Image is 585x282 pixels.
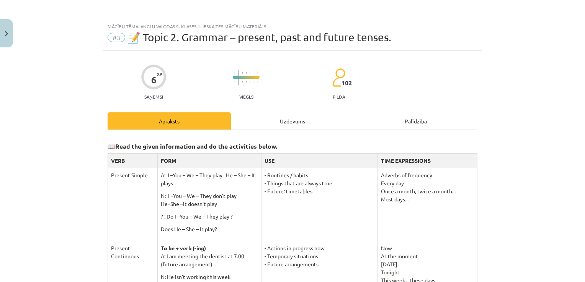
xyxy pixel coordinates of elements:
img: icon-long-line-d9ea69661e0d244f92f715978eff75569469978d946b2353a9bb055b3ed8787d.svg [238,70,239,85]
div: Palīdzība [354,112,477,130]
img: icon-short-line-57e1e144782c952c97e751825c79c345078a6d821885a25fce030b3d8c18986b.svg [253,72,254,74]
p: Viegls [239,94,253,99]
th: USE [261,153,377,168]
th: FORM [157,153,261,168]
img: icon-short-line-57e1e144782c952c97e751825c79c345078a6d821885a25fce030b3d8c18986b.svg [253,81,254,83]
span: 📝 Topic 2. Grammar – present, past and future tenses. [127,31,391,44]
img: icon-close-lesson-0947bae3869378f0d4975bcd49f059093ad1ed9edebbc8119c70593378902aed.svg [5,31,8,36]
h3: 📖 [108,137,477,151]
img: icon-short-line-57e1e144782c952c97e751825c79c345078a6d821885a25fce030b3d8c18986b.svg [242,72,243,74]
img: icon-short-line-57e1e144782c952c97e751825c79c345078a6d821885a25fce030b3d8c18986b.svg [250,72,250,74]
p: pilda [333,94,345,99]
td: Present Simple [108,168,158,241]
img: icon-short-line-57e1e144782c952c97e751825c79c345078a6d821885a25fce030b3d8c18986b.svg [242,81,243,83]
td: Adverbs of frequency Every day Once a month, twice a month... Most days... [377,168,477,241]
p: ? : Do I –You – We – They play ? [161,212,258,220]
p: Does He – She – It play? [161,225,258,233]
img: icon-short-line-57e1e144782c952c97e751825c79c345078a6d821885a25fce030b3d8c18986b.svg [257,81,258,83]
div: Mācību tēma: Angļu valodas 9. klases 1. ieskaites mācību materiāls [108,24,477,29]
img: students-c634bb4e5e11cddfef0936a35e636f08e4e9abd3cc4e673bd6f9a4125e45ecb1.svg [332,68,345,87]
div: 6 [151,75,157,85]
div: Uzdevums [231,112,354,130]
p: Saņemsi [141,94,166,99]
th: TIME EXPRESSIONS [377,153,477,168]
span: 102 [342,79,352,86]
p: N: I –You – We – They don’t play He–She –it doesn’t play [161,192,258,208]
p: A: I –You – We – They play He – She – It plays [161,171,258,187]
span: #3 [108,33,125,42]
td: - Routines / habits - Things that are always true - Future: timetables [261,168,377,241]
b: To be + verb (-ing) [161,245,206,251]
strong: Read the given information and do the activities below. [115,142,277,150]
img: icon-short-line-57e1e144782c952c97e751825c79c345078a6d821885a25fce030b3d8c18986b.svg [234,81,235,83]
img: icon-short-line-57e1e144782c952c97e751825c79c345078a6d821885a25fce030b3d8c18986b.svg [234,72,235,74]
th: VERB [108,153,158,168]
img: icon-short-line-57e1e144782c952c97e751825c79c345078a6d821885a25fce030b3d8c18986b.svg [257,72,258,74]
img: icon-short-line-57e1e144782c952c97e751825c79c345078a6d821885a25fce030b3d8c18986b.svg [250,81,250,83]
div: Apraksts [108,112,231,130]
p: A: I am meeting the dentist at 7.00 (future arrangement) [161,252,258,268]
span: XP [157,72,162,76]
